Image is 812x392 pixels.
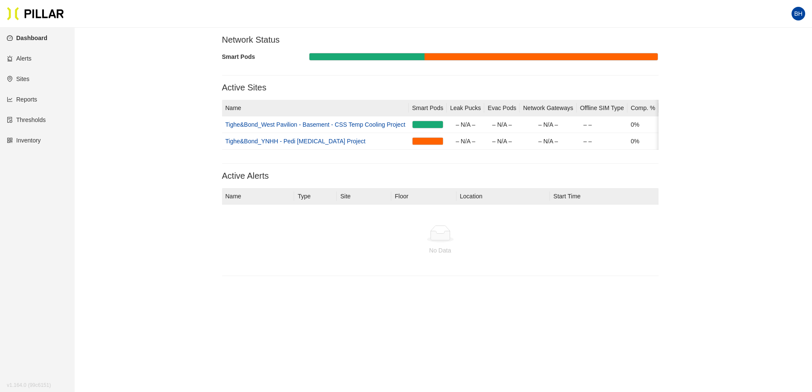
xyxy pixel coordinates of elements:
div: – N/A – [488,120,516,129]
th: Type [294,188,337,205]
img: Pillar Technologies [7,7,64,20]
a: dashboardDashboard [7,35,47,41]
th: Site [337,188,391,205]
th: Location [457,188,550,205]
th: Name [222,188,295,205]
div: – N/A – [523,136,573,146]
div: – N/A – [488,136,516,146]
a: Tighe&Bond_West Pavilion - Basement - CSS Temp Cooling Project [225,121,405,128]
div: – N/A – [523,120,573,129]
h3: Active Sites [222,82,659,93]
th: Name [222,100,409,116]
a: exceptionThresholds [7,116,46,123]
a: Tighe&Bond_YNHH - Pedi [MEDICAL_DATA] Project [225,138,366,145]
th: Leak Pucks [447,100,484,116]
a: alertAlerts [7,55,32,62]
th: Comp. % [627,100,659,116]
th: Start Time [550,188,658,205]
div: No Data [229,246,652,255]
th: Floor [391,188,457,205]
a: line-chartReports [7,96,37,103]
th: Offline SIM Type [577,100,627,116]
span: BH [794,7,802,20]
h3: Network Status [222,35,659,45]
td: 0% [627,116,659,133]
div: Smart Pods [222,52,309,61]
th: Smart Pods [409,100,447,116]
h3: Active Alerts [222,171,659,181]
th: Evac Pods [484,100,520,116]
a: qrcodeInventory [7,137,41,144]
div: – N/A – [450,120,481,129]
th: Network Gateways [520,100,576,116]
div: – – [584,120,624,129]
td: 0% [627,133,659,150]
div: – N/A – [450,136,481,146]
div: – – [584,136,624,146]
a: environmentSites [7,75,29,82]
